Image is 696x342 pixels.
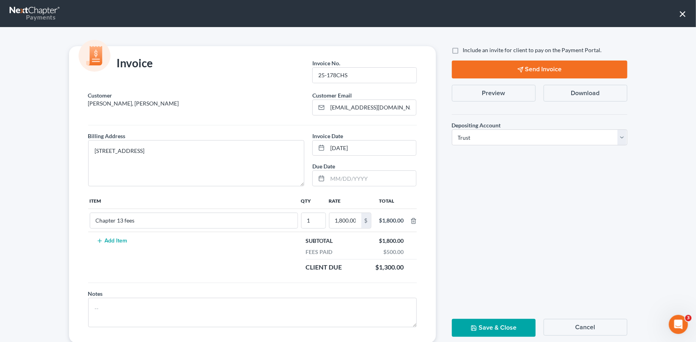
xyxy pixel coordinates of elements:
span: Include an invite for client to pay on the Payment Portal. [463,47,602,53]
input: 0.00 [329,213,361,228]
input: MM/DD/YYYY [327,171,416,186]
span: Invoice No. [312,60,340,66]
button: Save & Close [452,319,536,337]
input: Enter email... [327,100,416,115]
button: Download [544,85,627,102]
div: $ [361,213,371,228]
input: -- [302,213,325,228]
input: -- [313,68,416,83]
button: Send Invoice [452,61,627,78]
button: Preview [452,85,536,102]
div: Invoice [84,56,157,72]
button: Add Item [95,238,130,244]
span: Billing Address [88,133,126,139]
span: Customer Email [312,92,352,99]
div: $1,800.00 [375,237,408,245]
input: MM/DD/YYYY [327,141,416,156]
span: Depositing Account [452,122,501,129]
label: Due Date [312,162,335,170]
input: -- [90,213,298,228]
button: × [679,7,686,20]
iframe: Intercom live chat [669,315,688,334]
label: Notes [88,289,103,298]
div: Fees Paid [302,248,337,256]
span: 3 [685,315,692,321]
div: Payments [10,13,55,21]
label: Customer [88,91,112,100]
div: Client Due [302,263,346,272]
a: Payments [10,4,61,23]
th: Qty [300,193,327,209]
div: Subtotal [302,237,337,245]
span: Invoice Date [312,133,343,139]
button: Cancel [544,319,627,336]
div: $1,300.00 [372,263,408,272]
div: $500.00 [380,248,408,256]
p: [PERSON_NAME], [PERSON_NAME] [88,100,305,107]
th: Total [373,193,410,209]
th: Rate [327,193,373,209]
img: icon-money-cc55cd5b71ee43c44ef0efbab91310903cbf28f8221dba23c0d5ca797e203e98.svg [79,40,110,72]
th: Item [88,193,300,209]
div: $1,800.00 [379,217,404,225]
